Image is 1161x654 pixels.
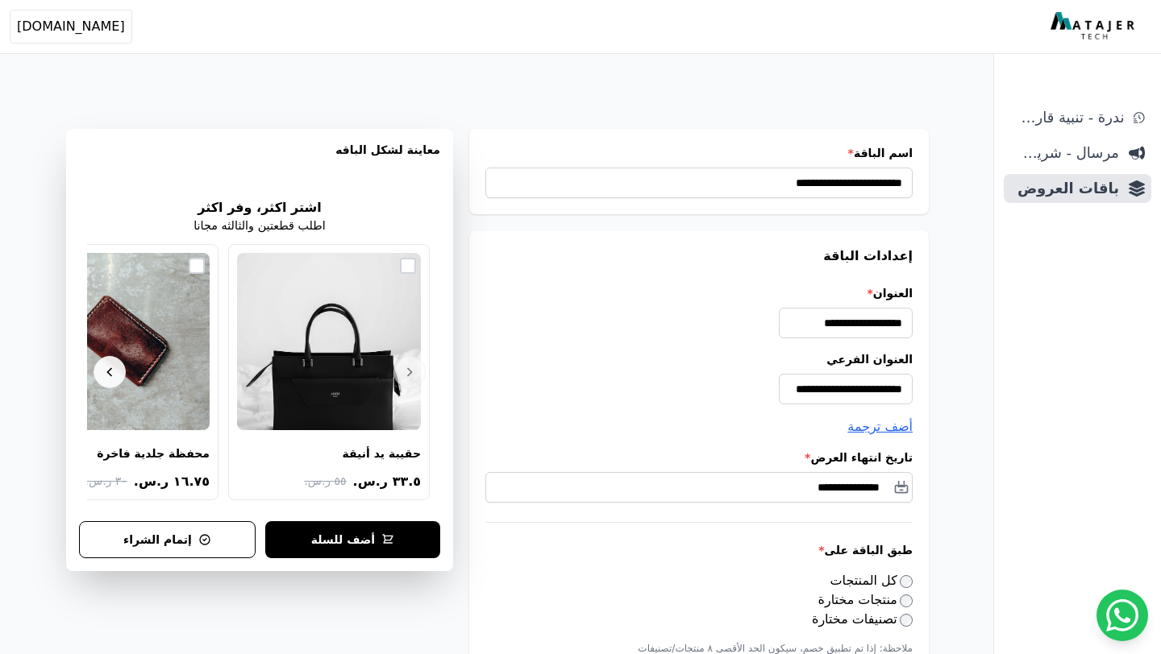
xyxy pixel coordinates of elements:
span: باقات العروض [1010,177,1119,200]
div: حقيبة يد أنيقة [342,446,421,461]
div: محفظة جلدية فاخرة [97,446,210,461]
button: [DOMAIN_NAME] [10,10,132,43]
span: مرسال - شريط دعاية [1010,142,1119,164]
span: ١٦.٧٥ ر.س. [134,472,210,491]
span: ندرة - تنبية قارب علي النفاذ [1010,106,1124,129]
img: MatajerTech Logo [1051,12,1138,41]
button: Next [94,356,126,388]
label: طبق الباقة على [485,542,913,558]
label: كل المنتجات [830,573,913,588]
input: تصنيفات مختارة [900,614,913,627]
span: ٣٣.٥ ر.س. [353,472,421,491]
h2: اشتر اكثر، وفر اكثر [198,198,321,217]
button: Previous [393,356,426,388]
label: العنوان الفرعي [485,351,913,367]
span: ٣٠ ر.س. [85,473,127,490]
span: [DOMAIN_NAME] [17,17,125,36]
button: أضف للسلة [265,521,440,558]
label: تاريخ انتهاء العرض [485,449,913,466]
h3: معاينة لشكل الباقه [79,142,440,177]
h3: إعدادات الباقة [485,246,913,266]
label: العنوان [485,285,913,301]
img: محفظة جلدية فاخرة [26,253,210,430]
p: اطلب قطعتين والثالثه مجانا [193,217,326,235]
label: اسم الباقة [485,145,913,161]
button: أضف ترجمة [847,417,913,437]
span: ٥٥ ر.س. [304,473,346,490]
label: منتجات مختارة [818,592,913,607]
span: أضف ترجمة [847,419,913,434]
button: إتمام الشراء [79,521,256,558]
label: تصنيفات مختارة [812,611,913,627]
img: حقيبة يد أنيقة [237,253,421,430]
